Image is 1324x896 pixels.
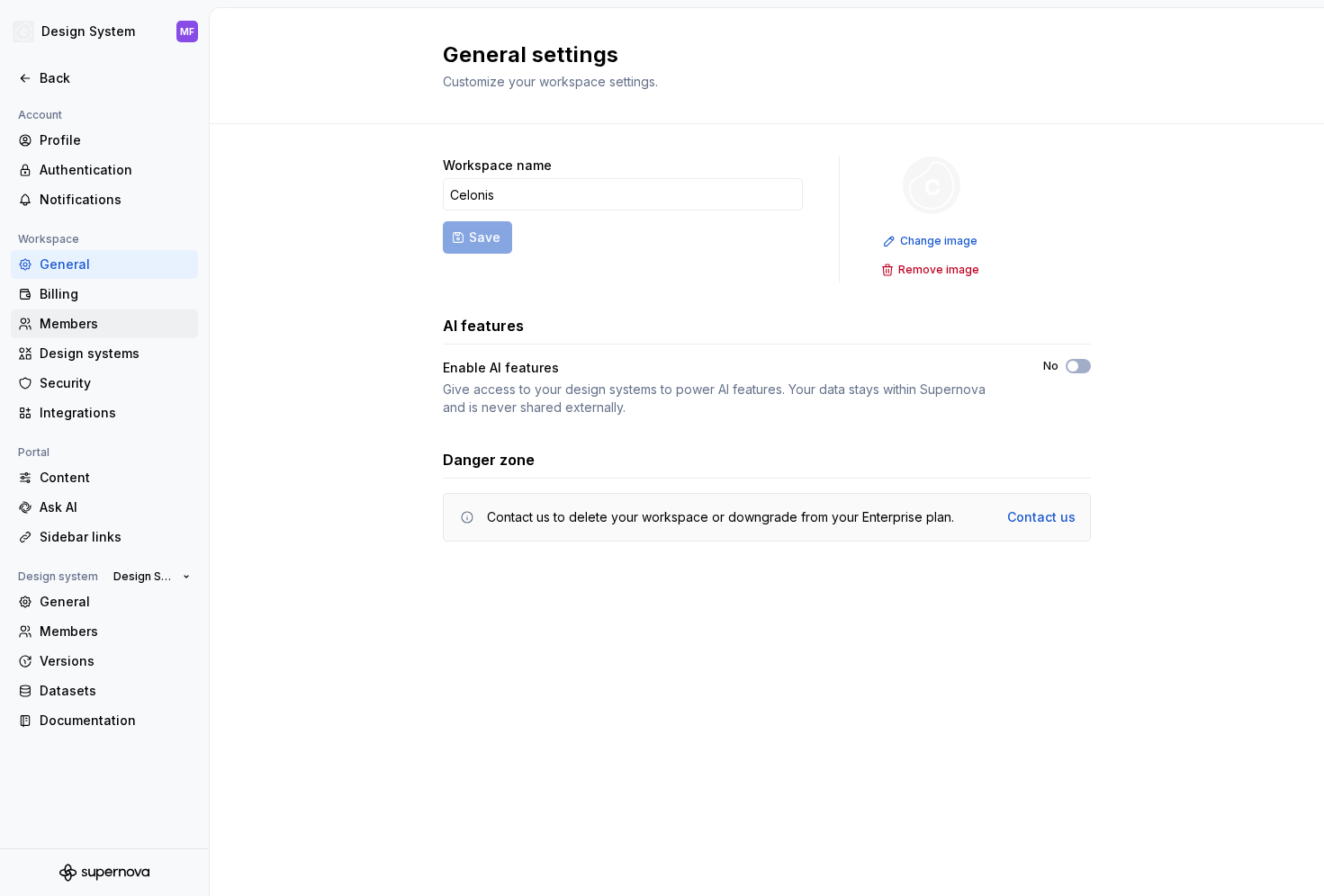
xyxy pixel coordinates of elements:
[40,498,191,516] div: Ask AI
[11,369,198,398] a: Security
[11,339,198,368] a: Design systems
[11,523,198,551] a: Sidebar links
[11,156,198,184] a: Authentication
[11,647,198,676] a: Versions
[443,359,1011,377] div: Enable AI features
[443,449,535,470] h3: Danger zone
[40,191,191,209] div: Notifications
[11,250,198,279] a: General
[59,864,149,882] svg: Supernova Logo
[11,493,198,522] a: Ask AI
[11,442,57,463] div: Portal
[443,157,552,175] label: Workspace name
[443,315,524,336] h3: AI features
[11,126,198,155] a: Profile
[40,315,191,333] div: Members
[40,623,191,641] div: Members
[11,463,198,492] a: Content
[11,280,198,309] a: Billing
[1043,359,1058,373] label: No
[11,706,198,735] a: Documentation
[876,257,987,282] button: Remove image
[11,228,86,250] div: Workspace
[40,712,191,730] div: Documentation
[11,309,198,338] a: Members
[900,234,977,248] span: Change image
[443,74,658,89] span: Customize your workspace settings.
[878,228,986,254] button: Change image
[903,157,960,214] img: f5634f2a-3c0d-4c0b-9dc3-3862a3e014c7.png
[11,104,69,126] div: Account
[40,404,191,422] div: Integrations
[11,676,198,705] a: Datasets
[11,617,198,646] a: Members
[40,652,191,670] div: Versions
[180,24,194,39] div: MF
[11,185,198,214] a: Notifications
[40,131,191,149] div: Profile
[11,399,198,427] a: Integrations
[13,21,34,42] img: f5634f2a-3c0d-4c0b-9dc3-3862a3e014c7.png
[443,40,1069,69] h2: General settings
[40,593,191,611] div: General
[40,374,191,392] div: Security
[443,381,1011,417] div: Give access to your design systems to power AI features. Your data stays within Supernova and is ...
[11,587,198,616] a: General
[487,508,954,526] div: Contact us to delete your workspace or downgrade from your Enterprise plan.
[40,345,191,363] div: Design systems
[41,22,135,40] div: Design System
[40,469,191,487] div: Content
[11,566,105,587] div: Design system
[4,12,205,51] button: Design SystemMF
[40,161,191,179] div: Authentication
[898,263,979,277] span: Remove image
[40,682,191,700] div: Datasets
[40,285,191,303] div: Billing
[113,569,176,584] span: Design System
[1007,508,1076,526] a: Contact us
[11,64,198,93] a: Back
[40,69,191,87] div: Back
[40,255,191,273] div: General
[40,528,191,546] div: Sidebar links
